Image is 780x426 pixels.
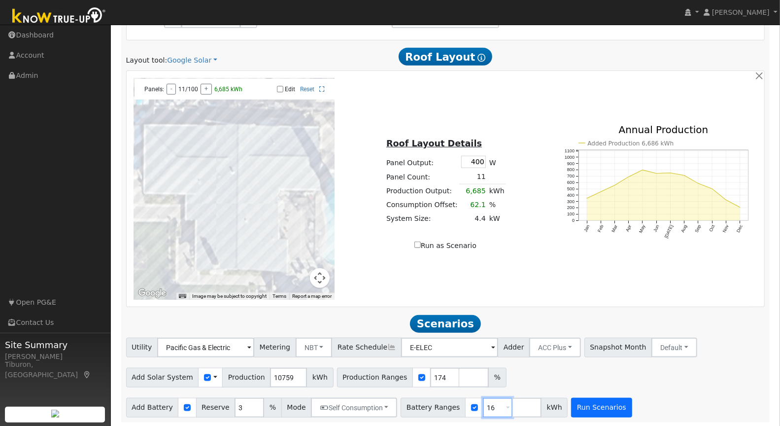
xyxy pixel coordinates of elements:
[414,241,476,251] label: Run as Scenario
[567,180,575,185] text: 600
[5,352,105,362] div: [PERSON_NAME]
[414,242,421,248] input: Run as Scenario
[614,184,616,186] circle: onclick=""
[410,315,480,333] span: Scenarios
[709,224,716,232] text: Oct
[385,170,460,184] td: Panel Count:
[126,368,199,388] span: Add Solar System
[136,287,169,300] img: Google
[319,86,325,93] a: Full Screen
[300,86,314,93] a: Reset
[642,169,644,171] circle: onclick=""
[698,182,700,184] circle: onclick=""
[192,293,267,299] span: Image may be subject to copyright
[487,154,506,170] td: W
[126,56,168,64] span: Layout tool:
[541,398,568,418] span: kWh
[586,197,588,199] circle: onclick=""
[167,84,176,95] button: -
[572,218,575,223] text: 0
[639,224,646,234] text: May
[310,268,330,288] button: Map camera controls
[7,5,111,28] img: Know True-Up
[653,224,660,232] text: Jun
[498,338,530,357] span: Adder
[651,338,697,357] button: Default
[296,338,333,357] button: NBT
[628,176,630,178] circle: onclick=""
[385,184,460,198] td: Production Output:
[459,184,487,198] td: 6,685
[567,193,575,198] text: 400
[5,338,105,352] span: Site Summary
[567,199,575,204] text: 300
[487,184,506,198] td: kWh
[144,86,164,93] span: Panels:
[264,398,281,418] span: %
[126,338,158,357] span: Utility
[478,54,486,62] i: Show Help
[680,224,688,233] text: Aug
[459,212,487,226] td: 4.4
[683,175,685,177] circle: onclick=""
[136,287,169,300] a: Open this area in Google Maps (opens a new window)
[487,198,506,212] td: %
[565,148,575,153] text: 1100
[157,338,254,357] input: Select a Utility
[600,191,602,193] circle: onclick=""
[337,368,413,388] span: Production Ranges
[51,410,59,418] img: retrieve
[565,155,575,160] text: 1000
[725,199,727,201] circle: onclick=""
[567,174,575,178] text: 700
[459,170,487,184] td: 11
[712,188,713,190] circle: onclick=""
[567,167,575,172] text: 800
[588,140,674,146] text: Added Production 6,686 kWh
[619,124,709,136] text: Annual Production
[584,338,652,357] span: Snapshot Month
[736,224,744,233] text: Dec
[625,224,633,232] text: Apr
[571,398,632,418] button: Run Scenarios
[167,55,217,66] a: Google Solar
[583,224,591,232] text: Jan
[385,212,460,226] td: System Size:
[459,198,487,212] td: 62.1
[179,293,186,300] button: Keyboard shortcuts
[567,161,575,166] text: 900
[567,205,575,210] text: 200
[722,224,730,233] text: Nov
[611,224,619,233] text: Mar
[178,86,198,93] span: 11/100
[656,173,658,175] circle: onclick=""
[332,338,402,357] span: Rate Schedule
[201,84,212,95] button: +
[83,371,92,379] a: Map
[488,368,506,388] span: %
[306,368,333,388] span: kWh
[487,212,506,226] td: kW
[214,86,242,93] span: 6,685 kWh
[401,398,466,418] span: Battery Ranges
[285,86,295,93] label: Edit
[281,398,311,418] span: Mode
[597,224,605,233] text: Feb
[670,172,672,174] circle: onclick=""
[254,338,296,357] span: Metering
[567,186,575,191] text: 500
[712,8,770,16] span: [PERSON_NAME]
[385,198,460,212] td: Consumption Offset:
[664,224,674,239] text: [DATE]
[126,398,179,418] span: Add Battery
[311,398,397,418] button: Self Consumption
[385,154,460,170] td: Panel Output:
[386,139,482,148] u: Roof Layout Details
[5,359,105,380] div: Tiburon, [GEOGRAPHIC_DATA]
[529,338,581,357] button: ACC Plus
[739,207,741,209] circle: onclick=""
[292,293,332,299] a: Report a map error
[399,48,493,66] span: Roof Layout
[196,398,236,418] span: Reserve
[694,224,702,233] text: Sep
